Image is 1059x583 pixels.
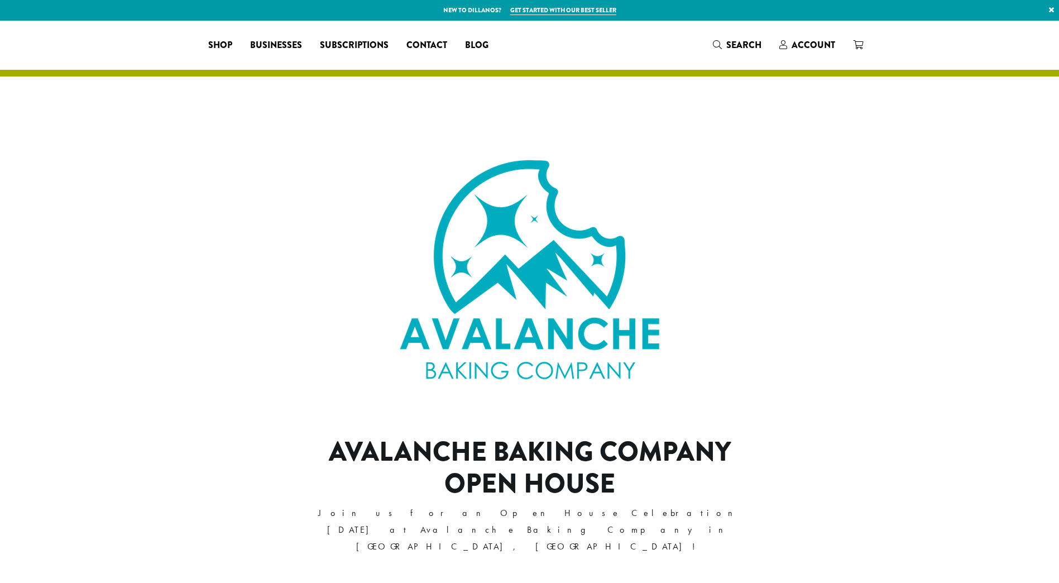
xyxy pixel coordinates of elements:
span: Contact [406,39,447,52]
span: Account [792,39,835,51]
span: Subscriptions [320,39,389,52]
a: Shop [199,36,241,54]
h1: Avalanche Baking Company Open House [291,436,768,500]
span: Shop [208,39,232,52]
span: Businesses [250,39,302,52]
a: Search [704,36,770,54]
p: Join us for an Open House Celebration [DATE] at Avalanche Baking Company in [GEOGRAPHIC_DATA], [G... [291,505,768,555]
span: Search [726,39,761,51]
span: Blog [465,39,488,52]
a: Get started with our best seller [510,6,616,15]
